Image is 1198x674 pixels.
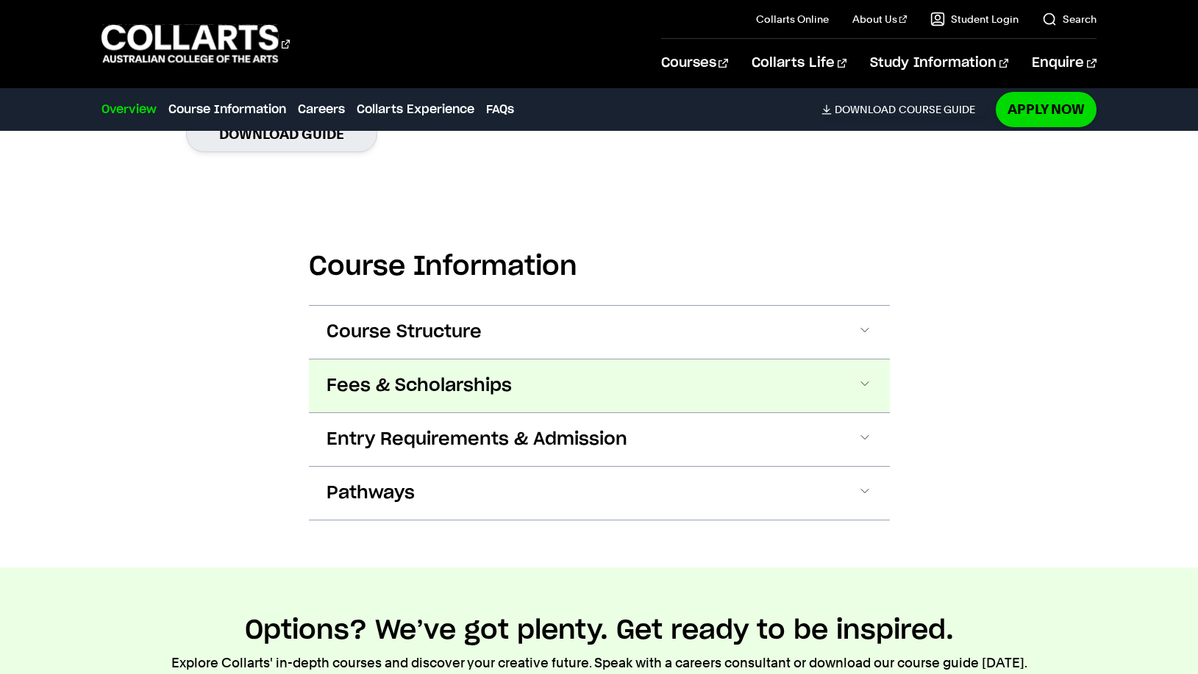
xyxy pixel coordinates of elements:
[309,413,890,466] button: Entry Requirements & Admission
[1032,39,1096,87] a: Enquire
[309,251,890,283] h2: Course Information
[486,101,514,118] a: FAQs
[661,39,728,87] a: Courses
[245,614,954,647] h2: Options? We’ve got plenty. Get ready to be inspired.
[756,12,829,26] a: Collarts Online
[168,101,286,118] a: Course Information
[870,39,1008,87] a: Study Information
[186,116,377,152] a: Download Guide
[101,23,290,65] div: Go to homepage
[852,12,907,26] a: About Us
[327,428,627,451] span: Entry Requirements & Admission
[930,12,1019,26] a: Student Login
[309,467,890,520] button: Pathways
[357,101,474,118] a: Collarts Experience
[821,103,987,116] a: DownloadCourse Guide
[327,320,482,344] span: Course Structure
[327,481,415,505] span: Pathways
[309,359,890,412] button: Fees & Scholarships
[752,39,846,87] a: Collarts Life
[298,101,345,118] a: Careers
[835,103,896,116] span: Download
[101,101,157,118] a: Overview
[1042,12,1097,26] a: Search
[996,92,1097,126] a: Apply Now
[309,306,890,359] button: Course Structure
[171,653,1027,673] p: Explore Collarts' in-depth courses and discover your creative future. Speak with a careers consul...
[327,374,512,398] span: Fees & Scholarships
